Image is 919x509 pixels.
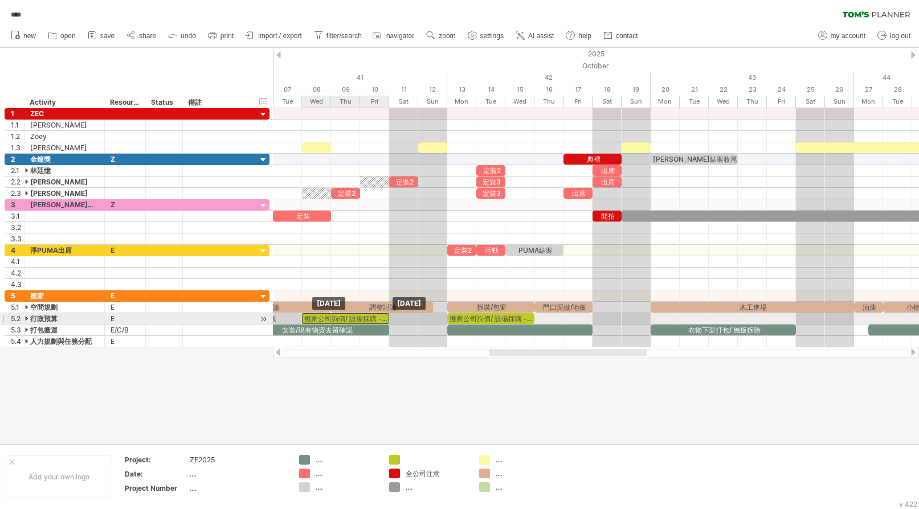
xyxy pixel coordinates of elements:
div: Wednesday, 15 October 2025 [505,84,534,96]
span: settings [480,32,504,40]
div: ZEC [30,108,99,119]
div: 4.3 [11,279,24,290]
div: Tuesday, 7 October 2025 [273,96,302,108]
div: 2 [11,154,24,165]
div: 備註 [188,97,245,108]
div: 5 [11,290,24,301]
div: [PERSON_NAME] [30,188,99,199]
div: Thursday, 16 October 2025 [534,84,563,96]
div: 41 [244,72,447,84]
div: 3.3 [11,233,24,244]
a: AI assist [513,28,557,43]
a: new [8,28,39,43]
span: my account [831,32,865,40]
div: E [111,290,140,301]
div: Monday, 13 October 2025 [447,84,476,96]
div: 出席 [593,176,622,187]
div: Zoey [30,131,99,142]
a: undo [165,28,199,43]
div: Sunday, 19 October 2025 [622,96,651,108]
div: 油漆 [854,302,883,313]
div: Monday, 20 October 2025 [651,84,680,96]
div: Saturday, 11 October 2025 [389,84,418,96]
div: Wednesday, 8 October 2025 [302,96,331,108]
span: AI assist [528,32,554,40]
div: Tuesday, 21 October 2025 [680,96,709,108]
div: Friday, 10 October 2025 [360,96,389,108]
div: Activity [30,97,98,108]
div: Sunday, 26 October 2025 [825,84,854,96]
div: Project: [125,455,187,465]
div: ZE2025 [190,455,285,465]
div: 3.2 [11,222,24,233]
div: .... [496,469,558,478]
div: Thursday, 9 October 2025 [331,96,360,108]
span: share [139,32,156,40]
span: save [100,32,115,40]
a: contact [601,28,642,43]
div: Tuesday, 14 October 2025 [476,84,505,96]
div: Add your own logo [6,455,112,498]
div: E [111,245,140,256]
div: 出席 [563,188,593,199]
div: 1.3 [11,142,24,153]
div: 定裝3 [476,188,505,199]
div: Thursday, 16 October 2025 [534,96,563,108]
div: [DATE] [393,297,426,310]
a: help [563,28,595,43]
div: 衣物下架打包/ 層板拆除 [651,325,796,335]
span: filter/search [326,32,362,40]
div: [PERSON_NAME] [30,142,99,153]
div: Tuesday, 28 October 2025 [883,84,912,96]
div: .... [496,482,558,492]
div: Friday, 10 October 2025 [360,84,389,96]
div: Sunday, 19 October 2025 [622,84,651,96]
div: 林廷憶 [30,165,99,176]
div: Monday, 27 October 2025 [854,84,883,96]
div: Sunday, 12 October 2025 [418,96,447,108]
div: Project Number [125,483,187,493]
div: Z [111,199,140,210]
div: 2.3 [11,188,24,199]
div: .... [316,455,378,465]
div: 42 [447,72,651,84]
span: print [220,32,234,40]
a: open [45,28,79,43]
div: Tuesday, 28 October 2025 [883,96,912,108]
div: 定裝3 [476,176,505,187]
div: 調整討論 [331,302,433,313]
div: 3 [11,199,24,210]
div: Wednesday, 22 October 2025 [709,84,738,96]
div: [DATE] [312,297,345,310]
span: new [23,32,36,40]
a: my account [815,28,869,43]
div: 5.2 [11,313,24,324]
span: import / export [258,32,302,40]
div: 定裝2 [389,176,418,187]
a: log out [875,28,914,43]
div: Wednesday, 15 October 2025 [505,96,534,108]
div: 5.3 [11,325,24,335]
div: 4 [11,245,24,256]
div: [PERSON_NAME]結案收尾 [651,154,738,165]
div: Monday, 20 October 2025 [651,96,680,108]
div: .... [316,482,378,492]
div: Friday, 17 October 2025 [563,96,593,108]
div: E/C/B [111,325,140,335]
div: Saturday, 11 October 2025 [389,96,418,108]
span: contact [616,32,638,40]
div: 搬家公司詢價/ 設備採購 -- 搬家公司詢價/ 設備採購 [302,313,389,324]
div: E [111,336,140,347]
a: filter/search [311,28,365,43]
div: 2.2 [11,176,24,187]
div: 5.4 [11,336,24,347]
div: Wednesday, 8 October 2025 [302,84,331,96]
div: Saturday, 18 October 2025 [593,84,622,96]
div: 淨PUMA出席 [30,245,99,256]
span: zoom [439,32,455,40]
div: Saturday, 18 October 2025 [593,96,622,108]
div: 全公司注意 [406,469,468,478]
div: 5.1 [11,302,24,313]
div: 出席 [593,165,622,176]
div: 1.1 [11,120,24,130]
